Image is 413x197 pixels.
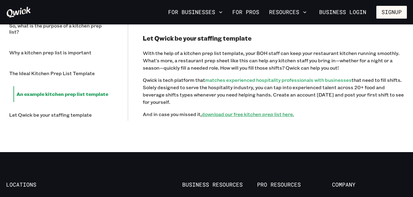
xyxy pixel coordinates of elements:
[6,181,81,188] span: Locations
[202,111,294,117] a: download our free kitchen prep list here.
[6,45,113,60] li: Why a kitchen prep list is important
[376,6,407,19] button: Signup
[230,7,262,17] a: For Pros
[143,76,407,106] p: Qwick is tech platform that that need to fill shifts. Solely designed to serve the hospitality in...
[257,181,332,188] span: Pro Resources
[6,65,113,81] li: The Ideal Kitchen Prep List Template
[205,77,352,83] a: matches experienced hospitality professionals with businesses
[6,18,113,40] li: So, what is the purpose of a kitchen prep list?
[6,107,113,123] li: Let Qwick be your staffing template
[143,35,407,42] h2: Let Qwick be your staffing template
[182,181,257,188] span: Business Resources
[13,86,113,102] li: An example kitchen prep list template
[166,7,225,17] button: For Businesses
[332,181,407,188] span: Company
[314,6,371,19] a: Business Login
[143,49,407,71] p: With the help of a kitchen prep list template, your BOH staff can keep your restaurant kitchen ru...
[267,7,309,17] button: Resources
[143,111,407,118] p: And in case you missed it,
